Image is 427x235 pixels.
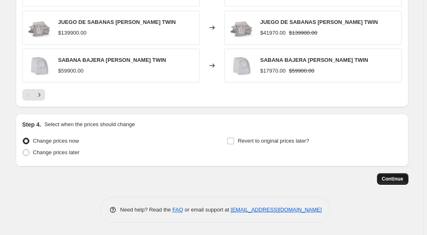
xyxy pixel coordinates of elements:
span: Revert to original prices later? [238,138,309,144]
img: 5614_80x.jpg [229,15,254,40]
span: Change prices now [33,138,79,144]
nav: Pagination [22,89,45,101]
span: JUEGO DE SABANAS [PERSON_NAME] TWIN [260,19,378,25]
span: Need help? Read the [120,207,173,213]
img: iAne5vXg_80x.jpg [229,53,254,78]
a: FAQ [172,207,183,213]
a: [EMAIL_ADDRESS][DOMAIN_NAME] [231,207,322,213]
p: Select when the prices should change [44,120,135,129]
button: Next [33,89,45,101]
span: JUEGO DE SABANAS [PERSON_NAME] TWIN [58,19,176,25]
span: Change prices later [33,149,80,155]
div: $59900.00 [58,67,83,75]
span: Continue [382,176,403,182]
h2: Step 4. [22,120,41,129]
span: SABANA BAJERA [PERSON_NAME] TWIN [58,57,166,63]
img: 5614_80x.jpg [27,15,52,40]
div: $139900.00 [58,29,87,37]
span: SABANA BAJERA [PERSON_NAME] TWIN [260,57,368,63]
strike: $59900.00 [289,67,314,75]
button: Continue [377,173,408,185]
strike: $139900.00 [289,29,317,37]
div: $41970.00 [260,29,286,37]
div: $17970.00 [260,67,286,75]
img: iAne5vXg_80x.jpg [27,53,52,78]
span: or email support at [183,207,231,213]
